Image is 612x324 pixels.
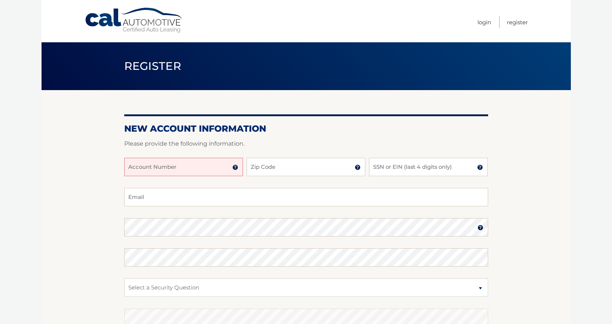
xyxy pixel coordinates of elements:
p: Please provide the following information. [124,139,488,149]
input: Email [124,188,488,206]
input: Account Number [124,158,243,176]
img: tooltip.svg [477,164,483,170]
img: tooltip.svg [355,164,361,170]
a: Register [507,16,528,28]
a: Cal Automotive [85,7,184,33]
input: Zip Code [247,158,365,176]
img: tooltip.svg [477,225,483,231]
img: tooltip.svg [232,164,238,170]
h2: New Account Information [124,123,488,134]
a: Login [477,16,491,28]
span: Register [124,59,182,73]
input: SSN or EIN (last 4 digits only) [369,158,488,176]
